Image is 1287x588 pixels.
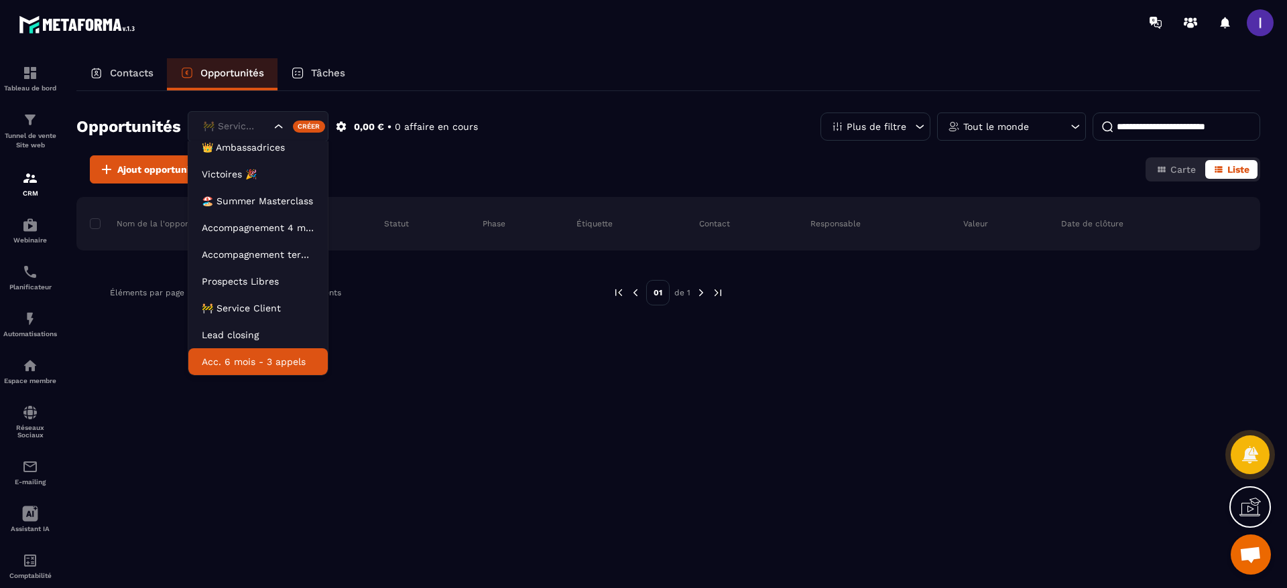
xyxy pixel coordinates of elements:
[3,348,57,394] a: automationsautomationsEspace membre
[963,122,1029,131] p: Tout le monde
[3,131,57,150] p: Tunnel de vente Site web
[22,264,38,280] img: scheduler
[311,67,345,79] p: Tâches
[110,288,184,297] p: Éléments par page
[202,328,314,342] p: Lead closing
[3,55,57,102] a: formationformationTableau de bord
[3,394,57,449] a: social-networksocial-networkRéseaux Sociaux
[674,287,690,298] p: de 1
[483,218,505,229] p: Phase
[699,218,730,229] p: Contact
[22,311,38,327] img: automations
[3,377,57,384] p: Espace membre
[202,167,314,181] p: Victoires 🎉
[354,121,384,133] p: 0,00 €
[3,301,57,348] a: automationsautomationsAutomatisations
[3,330,57,338] p: Automatisations
[22,65,38,81] img: formation
[847,122,906,131] p: Plus de filtre
[167,58,278,90] a: Opportunités
[3,424,57,439] p: Réseaux Sociaux
[76,113,181,140] h2: Opportunités
[90,218,211,229] p: Nom de la l'opportunité
[3,525,57,532] p: Assistant IA
[22,112,38,128] img: formation
[395,121,478,133] p: 0 affaire en cours
[22,459,38,475] img: email
[188,111,328,142] div: Search for option
[1061,218,1123,229] p: Date de clôture
[3,236,57,244] p: Webinaire
[19,12,139,37] img: logo
[3,102,57,160] a: formationformationTunnel de vente Site web
[22,358,38,374] img: automations
[629,287,641,299] img: prev
[200,67,264,79] p: Opportunités
[22,405,38,421] img: social-network
[1205,160,1258,179] button: Liste
[384,218,409,229] p: Statut
[90,155,208,183] button: Ajout opportunité
[202,248,314,261] p: Accompagnement terminé
[76,58,167,90] a: Contacts
[202,221,314,234] p: Accompagnement 4 mois
[576,218,613,229] p: Étiquette
[387,121,391,133] p: •
[200,119,271,134] input: Search for option
[202,301,314,315] p: 🚧 Service Client
[712,287,724,299] img: next
[3,496,57,542] a: Assistant IA
[278,58,359,90] a: Tâches
[3,478,57,486] p: E-mailing
[1227,164,1249,175] span: Liste
[202,275,314,288] p: Prospects Libres
[963,218,988,229] p: Valeur
[646,280,670,305] p: 01
[22,170,38,186] img: formation
[110,67,154,79] p: Contacts
[117,163,199,176] span: Ajout opportunité
[3,449,57,496] a: emailemailE-mailing
[3,572,57,579] p: Comptabilité
[3,84,57,92] p: Tableau de bord
[293,121,326,133] div: Créer
[3,207,57,254] a: automationsautomationsWebinaire
[22,217,38,233] img: automations
[202,355,314,368] p: Acc. 6 mois - 3 appels
[695,287,707,299] img: next
[1231,534,1271,575] div: Ouvrir le chat
[3,254,57,301] a: schedulerschedulerPlanificateur
[1148,160,1204,179] button: Carte
[202,194,314,208] p: 🏖️ Summer Masterclass
[3,283,57,291] p: Planificateur
[202,141,314,154] p: 👑 Ambassadrices
[810,218,861,229] p: Responsable
[3,190,57,197] p: CRM
[22,553,38,569] img: accountant
[3,160,57,207] a: formationformationCRM
[613,287,625,299] img: prev
[1170,164,1196,175] span: Carte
